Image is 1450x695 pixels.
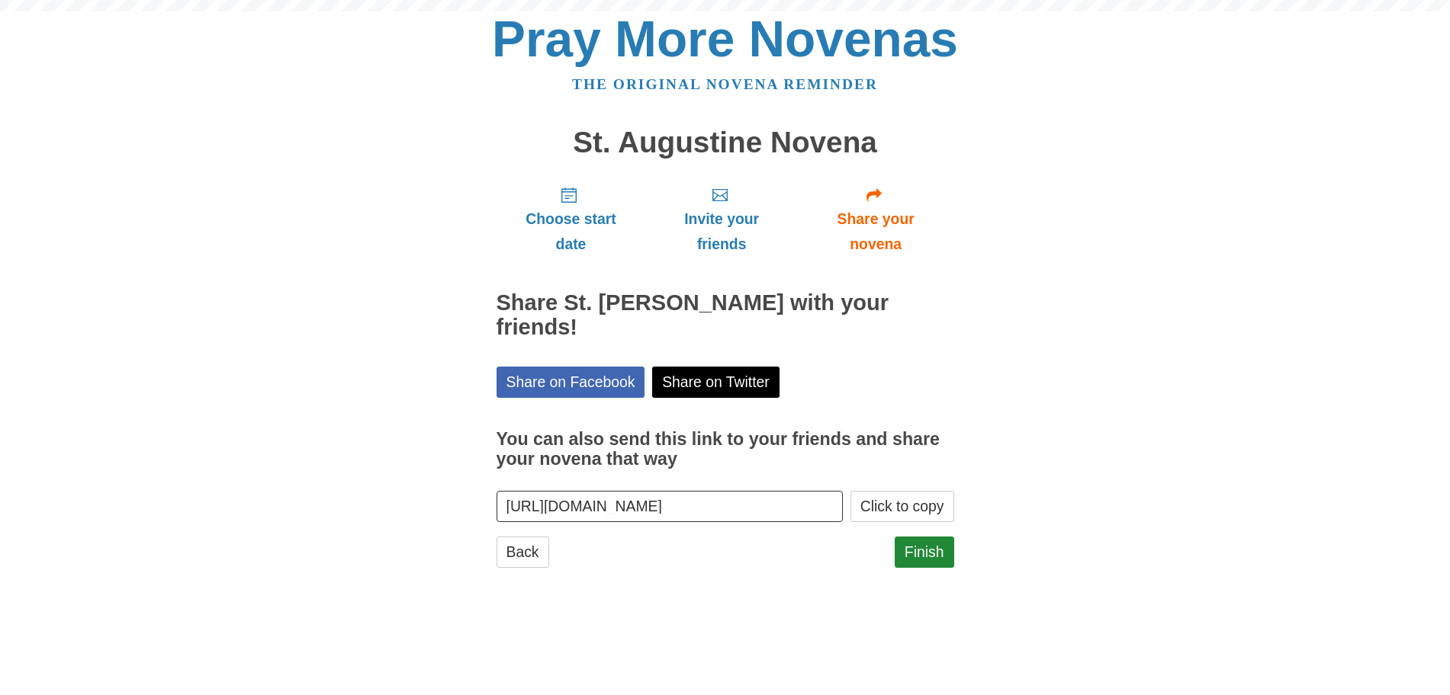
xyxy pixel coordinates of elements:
[497,174,646,264] a: Choose start date
[572,76,878,92] a: The original novena reminder
[850,491,954,522] button: Click to copy
[492,11,958,67] a: Pray More Novenas
[497,367,645,398] a: Share on Facebook
[652,367,780,398] a: Share on Twitter
[895,536,954,568] a: Finish
[512,207,631,257] span: Choose start date
[813,207,939,257] span: Share your novena
[661,207,782,257] span: Invite your friends
[497,430,954,469] h3: You can also send this link to your friends and share your novena that way
[798,174,954,264] a: Share your novena
[497,536,549,568] a: Back
[497,291,954,340] h2: Share St. [PERSON_NAME] with your friends!
[497,127,954,159] h1: St. Augustine Novena
[645,174,797,264] a: Invite your friends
